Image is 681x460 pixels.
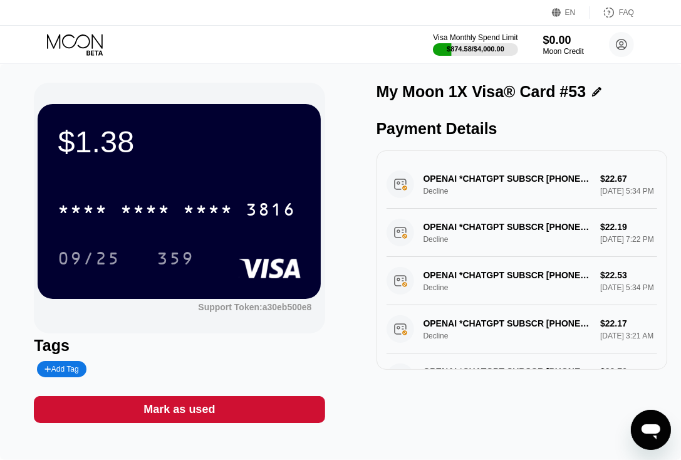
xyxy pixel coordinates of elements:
[377,83,586,101] div: My Moon 1X Visa® Card #53
[631,410,671,450] iframe: Button to launch messaging window
[590,6,634,19] div: FAQ
[198,302,311,312] div: Support Token:a30eb500e8
[34,396,325,423] div: Mark as used
[447,45,504,53] div: $874.58 / $4,000.00
[619,8,634,17] div: FAQ
[377,120,667,138] div: Payment Details
[433,33,517,56] div: Visa Monthly Spend Limit$874.58/$4,000.00
[543,47,584,56] div: Moon Credit
[198,302,311,312] div: Support Token: a30eb500e8
[143,402,215,417] div: Mark as used
[44,365,78,374] div: Add Tag
[37,361,86,377] div: Add Tag
[58,250,120,270] div: 09/25
[34,337,325,355] div: Tags
[543,34,584,56] div: $0.00Moon Credit
[552,6,590,19] div: EN
[147,243,204,274] div: 359
[48,243,130,274] div: 09/25
[157,250,194,270] div: 359
[565,8,576,17] div: EN
[543,34,584,47] div: $0.00
[58,124,301,159] div: $1.38
[246,201,296,221] div: 3816
[433,33,517,42] div: Visa Monthly Spend Limit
